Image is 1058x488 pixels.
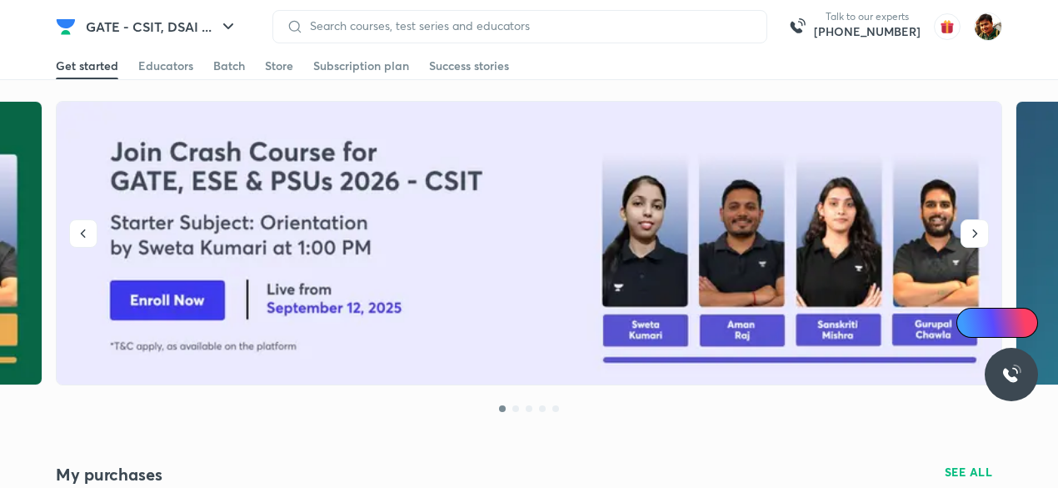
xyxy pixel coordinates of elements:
a: Subscription plan [313,53,409,79]
a: Store [265,53,293,79]
img: SUVRO [974,13,1002,41]
h4: My purchases [56,464,529,485]
img: Icon [966,316,980,330]
a: Success stories [429,53,509,79]
button: SEE ALL [935,459,1003,485]
div: Batch [213,58,245,74]
div: Success stories [429,58,509,74]
a: Ai Doubts [956,308,1038,338]
span: SEE ALL [945,466,993,478]
span: Ai Doubts [984,316,1028,330]
a: Educators [138,53,193,79]
input: Search courses, test series and educators [303,19,753,33]
button: GATE - CSIT, DSAI ... [76,10,248,43]
div: Store [265,58,293,74]
p: Talk to our experts [814,10,921,23]
img: avatar [934,13,961,40]
div: Educators [138,58,193,74]
a: Batch [213,53,245,79]
div: Get started [56,58,118,74]
div: Subscription plan [313,58,409,74]
img: call-us [781,10,814,43]
img: ttu [1001,365,1021,385]
a: Get started [56,53,118,79]
img: Company Logo [56,17,76,37]
a: [PHONE_NUMBER] [814,23,921,40]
